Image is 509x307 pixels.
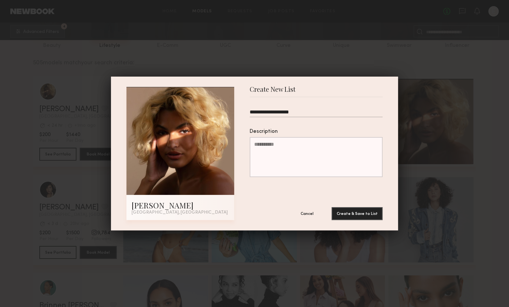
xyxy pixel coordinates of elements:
textarea: Description [250,137,383,177]
div: [GEOGRAPHIC_DATA], [GEOGRAPHIC_DATA] [132,210,229,215]
div: Description [250,129,383,134]
span: Create New List [250,87,295,97]
button: Create & Save to List [332,207,383,220]
div: [PERSON_NAME] [132,200,229,210]
button: Cancel [288,207,326,220]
